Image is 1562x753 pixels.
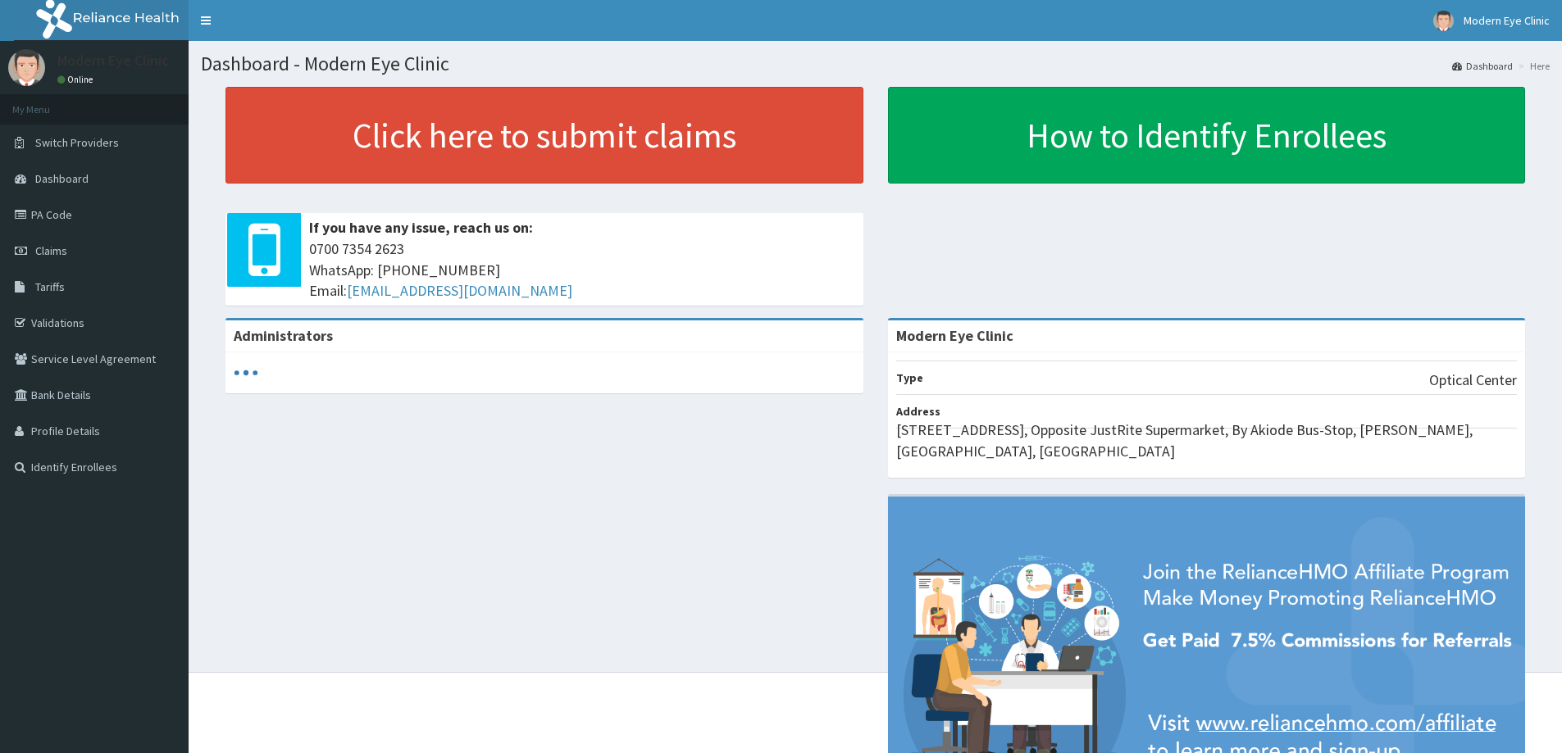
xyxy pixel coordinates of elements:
[896,420,1518,461] p: [STREET_ADDRESS], Opposite JustRite Supermarket, By Akiode Bus-Stop, [PERSON_NAME], [GEOGRAPHIC_D...
[896,370,923,385] b: Type
[896,326,1013,345] strong: Modern Eye Clinic
[234,326,333,345] b: Administrators
[888,87,1526,184] a: How to Identify Enrollees
[57,53,169,68] p: Modern Eye Clinic
[1452,59,1513,73] a: Dashboard
[57,74,97,85] a: Online
[1514,59,1550,73] li: Here
[35,279,65,294] span: Tariffs
[225,87,863,184] a: Click here to submit claims
[8,49,45,86] img: User Image
[201,53,1550,75] h1: Dashboard - Modern Eye Clinic
[896,404,940,419] b: Address
[35,135,119,150] span: Switch Providers
[309,218,533,237] b: If you have any issue, reach us on:
[35,243,67,258] span: Claims
[1429,370,1517,391] p: Optical Center
[234,361,258,385] svg: audio-loading
[1433,11,1454,31] img: User Image
[1464,13,1550,28] span: Modern Eye Clinic
[35,171,89,186] span: Dashboard
[347,281,572,300] a: [EMAIL_ADDRESS][DOMAIN_NAME]
[309,238,855,302] span: 0700 7354 2623 WhatsApp: [PHONE_NUMBER] Email:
